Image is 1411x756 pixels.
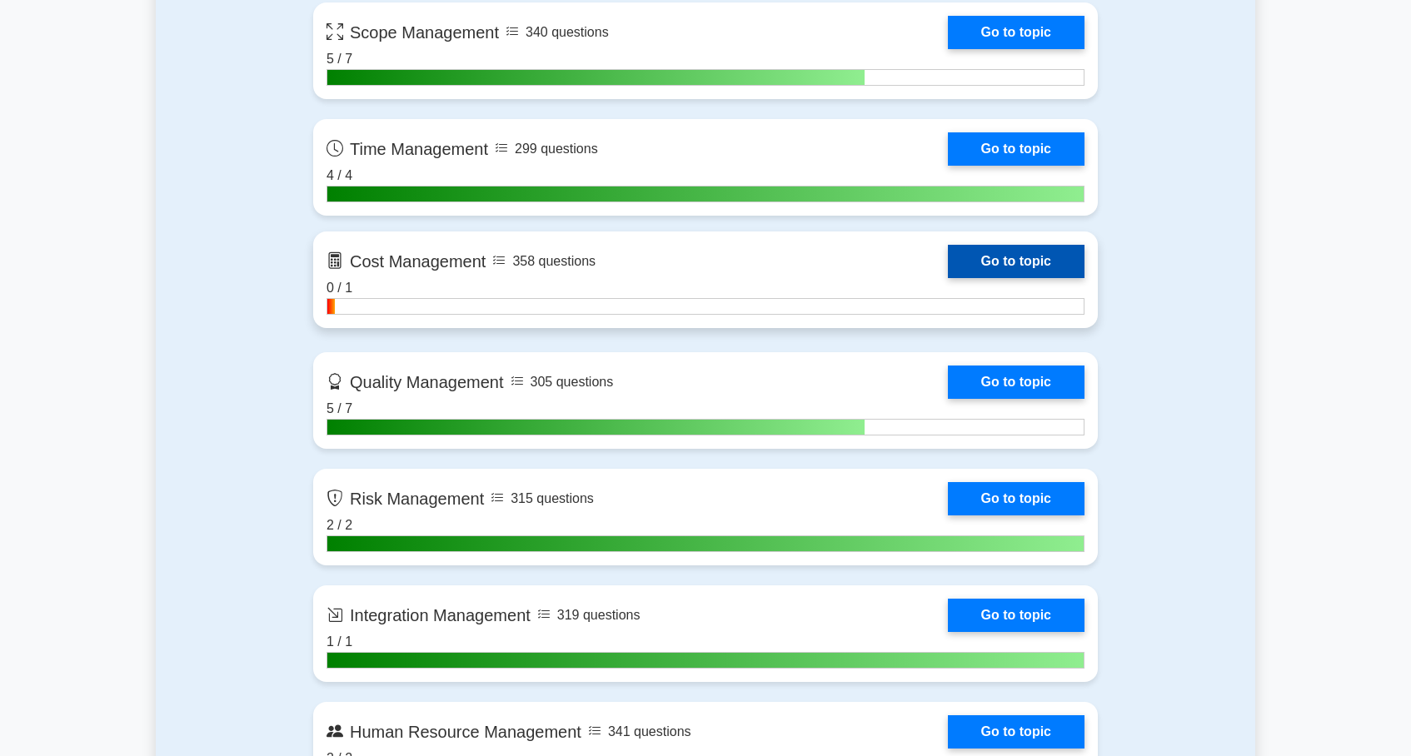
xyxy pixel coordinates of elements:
a: Go to topic [948,16,1084,49]
a: Go to topic [948,599,1084,632]
a: Go to topic [948,245,1084,278]
a: Go to topic [948,482,1084,515]
a: Go to topic [948,715,1084,749]
a: Go to topic [948,366,1084,399]
a: Go to topic [948,132,1084,166]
